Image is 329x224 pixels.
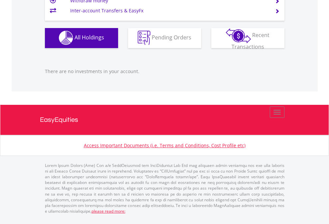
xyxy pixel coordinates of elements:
span: Recent Transactions [232,31,270,50]
span: All Holdings [75,34,104,41]
span: Pending Orders [152,34,191,41]
button: All Holdings [45,28,118,48]
img: transactions-zar-wht.png [226,28,251,43]
img: holdings-wht.png [59,31,73,45]
a: Access Important Documents (i.e. Terms and Conditions, Cost Profile etc) [84,142,246,149]
td: Inter-account Transfers & EasyFx [70,6,267,16]
p: There are no investments in your account. [45,68,284,75]
img: pending_instructions-wht.png [138,31,150,45]
button: Pending Orders [128,28,201,48]
a: EasyEquities [40,105,289,135]
p: Lorem Ipsum Dolors (Ame) Con a/e SeddOeiusmod tem InciDiduntut Lab Etd mag aliquaen admin veniamq... [45,163,284,214]
button: Recent Transactions [211,28,284,48]
a: please read more: [91,208,125,214]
